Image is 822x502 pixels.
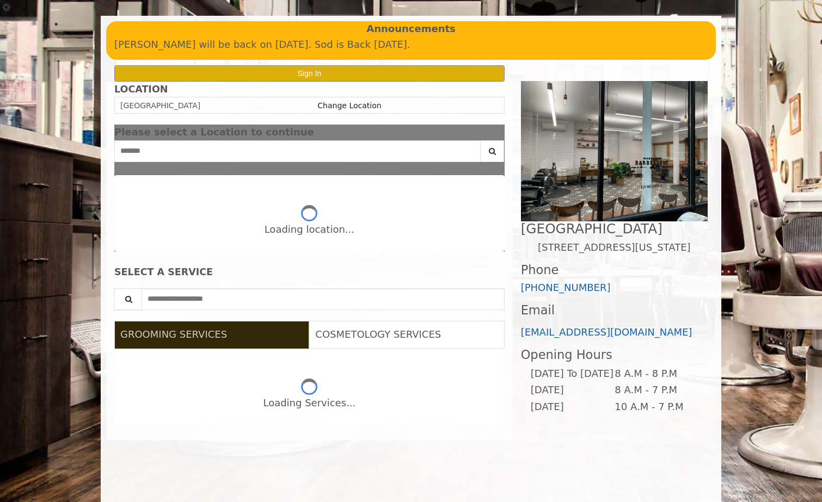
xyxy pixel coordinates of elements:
td: [DATE] To [DATE] [530,365,614,382]
a: [EMAIL_ADDRESS][DOMAIN_NAME] [521,326,692,338]
div: Loading Services... [263,395,355,411]
a: [PHONE_NUMBER] [521,282,611,293]
span: [GEOGRAPHIC_DATA] [120,101,200,110]
div: Grooming services [114,349,505,425]
h3: Email [521,303,708,317]
div: Center Select [114,140,505,168]
h3: Opening Hours [521,348,708,362]
h2: [GEOGRAPHIC_DATA] [521,221,708,236]
p: [PERSON_NAME] will be back on [DATE]. Sod is Back [DATE]. [114,37,708,53]
td: [DATE] [530,399,614,416]
td: 10 A.M - 7 P.M [614,399,698,416]
button: Sign In [114,65,505,81]
td: 8 A.M - 7 P.M [614,382,698,399]
h3: Phone [521,263,708,277]
span: COSMETOLOGY SERVICES [315,329,441,340]
button: Service Search [114,288,142,310]
button: close dialog [488,129,505,136]
span: Please select a Location to continue [114,126,314,138]
div: SELECT A SERVICE [114,267,505,277]
p: [STREET_ADDRESS][US_STATE] [521,240,708,256]
td: [DATE] [530,382,614,399]
td: 8 A.M - 8 P.M [614,365,698,382]
span: GROOMING SERVICES [120,329,227,340]
b: Announcements [366,21,456,37]
div: Loading location... [265,222,354,238]
i: Search button [486,147,499,155]
a: Change Location [317,101,381,110]
b: LOCATION [114,84,168,95]
input: Search Center [114,140,481,162]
